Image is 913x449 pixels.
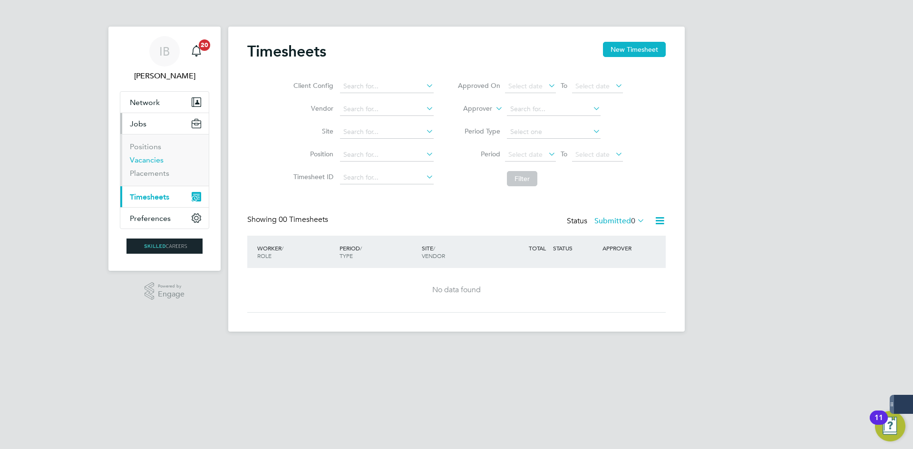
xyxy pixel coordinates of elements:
[340,103,434,116] input: Search for...
[340,252,353,259] span: TYPE
[130,169,169,178] a: Placements
[291,81,333,90] label: Client Config
[120,70,209,82] span: Isabelle Blackhall
[600,239,650,257] div: APPROVER
[257,285,656,295] div: No data found
[558,79,570,92] span: To
[507,103,601,116] input: Search for...
[291,150,333,158] label: Position
[120,186,209,207] button: Timesheets
[631,216,635,226] span: 0
[457,81,500,90] label: Approved On
[120,113,209,134] button: Jobs
[120,208,209,229] button: Preferences
[457,150,500,158] label: Period
[199,39,210,51] span: 20
[433,244,435,252] span: /
[279,215,328,224] span: 00 Timesheets
[340,148,434,162] input: Search for...
[130,98,160,107] span: Network
[594,216,645,226] label: Submitted
[130,192,169,201] span: Timesheets
[457,127,500,135] label: Period Type
[291,104,333,113] label: Vendor
[126,239,203,254] img: skilledcareers-logo-retina.png
[558,148,570,160] span: To
[158,290,185,298] span: Engage
[875,411,905,441] button: Open Resource Center, 11 new notifications
[120,36,209,82] a: IB[PERSON_NAME]
[158,282,185,290] span: Powered by
[282,244,283,252] span: /
[130,155,164,164] a: Vacancies
[108,27,221,271] nav: Main navigation
[419,239,502,264] div: SITE
[551,239,600,257] div: STATUS
[120,92,209,113] button: Network
[529,244,546,252] span: TOTAL
[508,82,543,90] span: Select date
[187,36,206,67] a: 20
[340,80,434,93] input: Search for...
[159,45,170,57] span: IB
[247,215,330,225] div: Showing
[257,252,272,259] span: ROLE
[575,150,610,159] span: Select date
[340,125,434,139] input: Search for...
[603,42,666,57] button: New Timesheet
[340,171,434,184] input: Search for...
[291,127,333,135] label: Site
[120,134,209,186] div: Jobs
[120,239,209,254] a: Go to home page
[130,142,161,151] a: Positions
[130,214,171,223] span: Preferences
[337,239,419,264] div: PERIOD
[449,104,492,114] label: Approver
[508,150,543,159] span: Select date
[422,252,445,259] span: VENDOR
[291,172,333,181] label: Timesheet ID
[874,418,883,430] div: 11
[575,82,610,90] span: Select date
[255,239,337,264] div: WORKER
[145,282,185,300] a: Powered byEngage
[507,171,537,186] button: Filter
[567,215,647,228] div: Status
[130,119,146,128] span: Jobs
[360,244,362,252] span: /
[507,125,601,139] input: Select one
[247,42,326,61] h2: Timesheets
